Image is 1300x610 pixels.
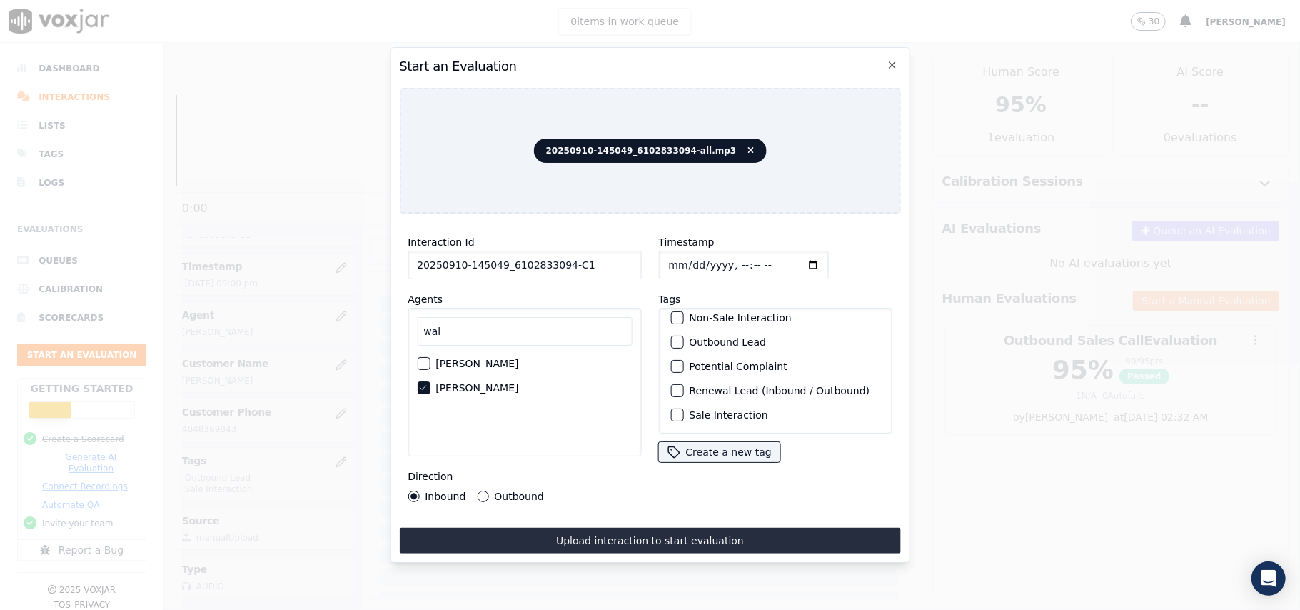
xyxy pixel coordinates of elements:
[399,56,900,76] h2: Start an Evaluation
[435,383,518,393] label: [PERSON_NAME]
[1251,561,1286,596] div: Open Intercom Messenger
[689,337,766,347] label: Outbound Lead
[408,236,474,248] label: Interaction Id
[658,442,780,462] button: Create a new tag
[494,491,543,501] label: Outbound
[689,361,787,371] label: Potential Complaint
[408,294,443,305] label: Agents
[689,410,767,420] label: Sale Interaction
[408,471,453,482] label: Direction
[408,251,641,279] input: reference id, file name, etc
[425,491,465,501] label: Inbound
[658,294,680,305] label: Tags
[689,313,791,323] label: Non-Sale Interaction
[399,528,900,554] button: Upload interaction to start evaluation
[417,317,632,346] input: Search Agents...
[689,386,870,396] label: Renewal Lead (Inbound / Outbound)
[435,359,518,369] label: [PERSON_NAME]
[534,139,767,163] span: 20250910-145049_6102833094-all.mp3
[658,236,714,248] label: Timestamp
